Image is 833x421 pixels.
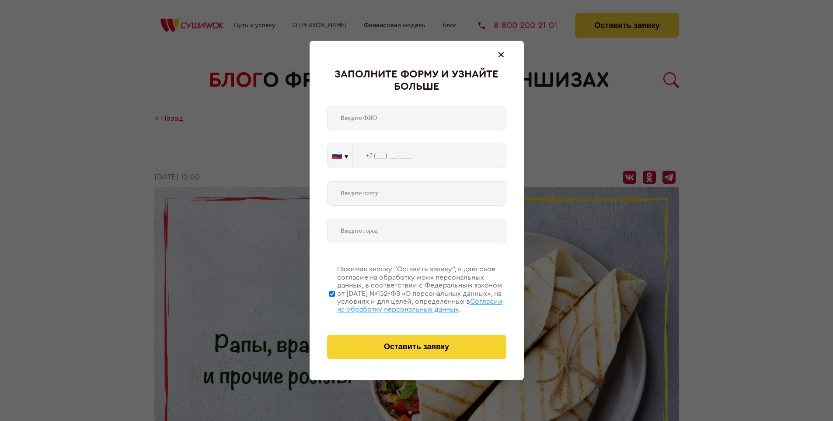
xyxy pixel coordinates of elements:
[337,265,506,313] div: Нажимая кнопку “Оставить заявку”, я даю свое согласие на обработку моих персональных данных, в со...
[337,298,502,313] span: Согласии на обработку персональных данных
[327,69,506,93] div: Заполните форму и узнайте больше
[327,335,506,359] button: Оставить заявку
[327,219,506,243] input: Введите город
[328,144,352,168] button: 🇷🇺
[327,181,506,206] input: Введите почту
[353,144,506,168] input: +7 (___) ___-____
[327,106,506,130] input: Введите ФИО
